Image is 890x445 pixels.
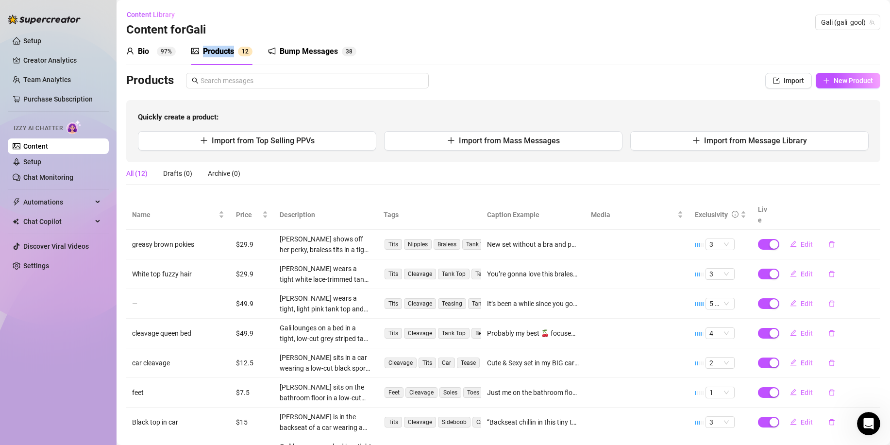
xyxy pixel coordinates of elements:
[821,355,843,371] button: delete
[23,158,41,166] a: Setup
[192,77,199,84] span: search
[487,298,579,309] div: It’s been a while since you got something special ❤️👀😈💦🍒 got you with loads of 🍒 action🤩
[385,239,402,250] span: Tits
[384,131,622,151] button: Import from Mass Messages
[782,325,821,341] button: Edit
[230,200,274,230] th: Price
[138,46,149,57] div: Bio
[238,47,252,56] sup: 12
[161,327,179,334] span: News
[10,98,173,108] p: Onboarding to Supercreator
[138,113,218,121] strong: Quickly create a product:
[126,408,230,437] td: Black top in car
[6,25,188,44] input: Search for help
[709,328,731,339] span: 4
[10,86,173,96] p: Getting Started
[419,358,436,368] span: Tits
[782,237,821,252] button: Edit
[230,378,274,408] td: $7.5
[385,269,402,279] span: Tits
[487,239,579,250] div: New set without a bra and pokies be poking ;) 🍒😈 don’t say I didn’t tell you 😘👀
[126,289,230,319] td: —
[782,414,821,430] button: Edit
[709,387,731,398] span: 1
[790,270,797,277] span: edit
[212,136,315,145] span: Import from Top Selling PPVs
[790,240,797,247] span: edit
[378,200,482,230] th: Tags
[126,22,206,38] h3: Content for Gali
[828,300,835,307] span: delete
[23,262,49,270] a: Settings
[828,359,835,366] span: delete
[14,124,63,133] span: Izzy AI Chatter
[487,417,579,428] div: “Backseat chillin in this tiny top… it barely covers me 👀 the way I’m leaning forward has my tits...
[146,303,194,342] button: News
[823,77,830,84] span: plus
[203,46,234,57] div: Products
[23,52,101,68] a: Creator Analytics
[385,387,403,398] span: Feet
[126,168,148,179] div: All (12)
[13,218,19,225] img: Chat Copilot
[457,358,480,368] span: Tease
[170,4,188,21] div: Close
[230,408,274,437] td: $15
[471,269,494,279] span: Tease
[127,11,175,18] span: Content Library
[113,327,130,334] span: Help
[280,352,372,374] div: [PERSON_NAME] sits in a car wearing a low-cut black sports bra under an open white cardigan, show...
[869,19,875,25] span: team
[346,48,349,55] span: 3
[242,48,245,55] span: 1
[280,46,338,57] div: Bump Messages
[447,137,455,144] span: plus
[481,200,585,230] th: Caption Example
[801,359,813,367] span: Edit
[732,211,739,218] span: info-circle
[828,241,835,248] span: delete
[126,348,230,378] td: car cleavage
[821,266,843,282] button: delete
[821,385,843,400] button: delete
[280,234,372,255] div: [PERSON_NAME] shows off her perky, braless tits in a tight brown tank top, her nipples poking cle...
[801,418,813,426] span: Edit
[630,131,869,151] button: Import from Message Library
[462,239,494,250] span: Tank Top
[97,303,146,342] button: Help
[23,173,73,181] a: Chat Monitoring
[709,298,731,309] span: 5 🔥
[790,418,797,425] span: edit
[208,168,240,179] div: Archive (0)
[280,263,372,285] div: [PERSON_NAME] wears a tight white lace-trimmed tank top that hugs her curves and shows off her bi...
[10,220,45,230] span: 12 articles
[385,298,402,309] span: Tits
[23,95,93,103] a: Purchase Subscription
[200,137,208,144] span: plus
[126,200,230,230] th: Name
[138,131,376,151] button: Import from Top Selling PPVs
[274,200,378,230] th: Description
[472,417,489,428] span: Car
[695,209,728,220] div: Exclusivity
[132,209,217,220] span: Name
[385,358,417,368] span: Cleavage
[816,73,880,88] button: New Product
[23,142,48,150] a: Content
[245,48,249,55] span: 2
[709,417,731,428] span: 3
[157,47,176,56] sup: 97%
[801,329,813,337] span: Edit
[385,328,402,339] span: Tits
[438,328,470,339] span: Tank Top
[487,358,579,368] div: Cute & Sexy set in my BIG car 😈 Loads to see 👀🍒 🏷️ lowest price just for you ❤️🫵
[434,239,460,250] span: Braless
[801,389,813,396] span: Edit
[23,242,89,250] a: Discover Viral Videos
[10,246,173,256] p: Frequently Asked Questions
[790,329,797,336] span: edit
[821,325,843,341] button: delete
[704,136,807,145] span: Import from Message Library
[280,411,372,433] div: [PERSON_NAME] is in the backseat of a car wearing a tiny black halter top that shows off her huge...
[709,269,731,279] span: 3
